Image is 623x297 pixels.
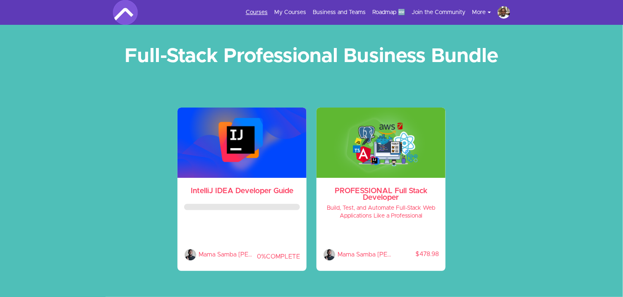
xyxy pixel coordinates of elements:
img: fadhilkiima@gmail.com [498,6,510,19]
a: My Courses [274,8,306,17]
a: Roadmap 🆕 [372,8,405,17]
p: $478.98 [393,250,439,259]
strong: Full-Stack Professional Business Bundle [125,46,498,66]
button: More [472,8,498,17]
a: IntelliJ IDEA Developer Guide Mama Samba Braima Nelson Mama Samba [PERSON_NAME] 0%COMPLETE [177,108,307,271]
a: Courses [246,8,268,17]
img: Mama Samba Braima Nelson [323,249,335,261]
a: Join the Community [412,8,465,17]
span: 0% [257,254,266,260]
img: WPzdydpSLWzi0DE2vtpQ_full-stack-professional.png [316,108,446,178]
a: PROFESSIONAL Full Stack Developer Build, Test, and Automate Full-Stack Web Applications Like a Pr... [316,108,446,271]
h3: PROFESSIONAL Full Stack Developer [323,188,439,201]
img: Mama Samba Braima Nelson [184,249,196,261]
h3: IntelliJ IDEA Developer Guide [184,188,300,194]
p: Mama Samba Braima Nelson [199,249,254,261]
a: Business and Teams [313,8,366,17]
div: COMPLETE [254,253,300,261]
h4: Build, Test, and Automate Full-Stack Web Applications Like a Professional [323,204,439,220]
img: feaUWTbQhKblocKl2ZaW_Screenshot+2024-06-17+at+17.32.02.png [177,108,307,178]
p: Mama Samba Braima Nelson [338,249,393,261]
